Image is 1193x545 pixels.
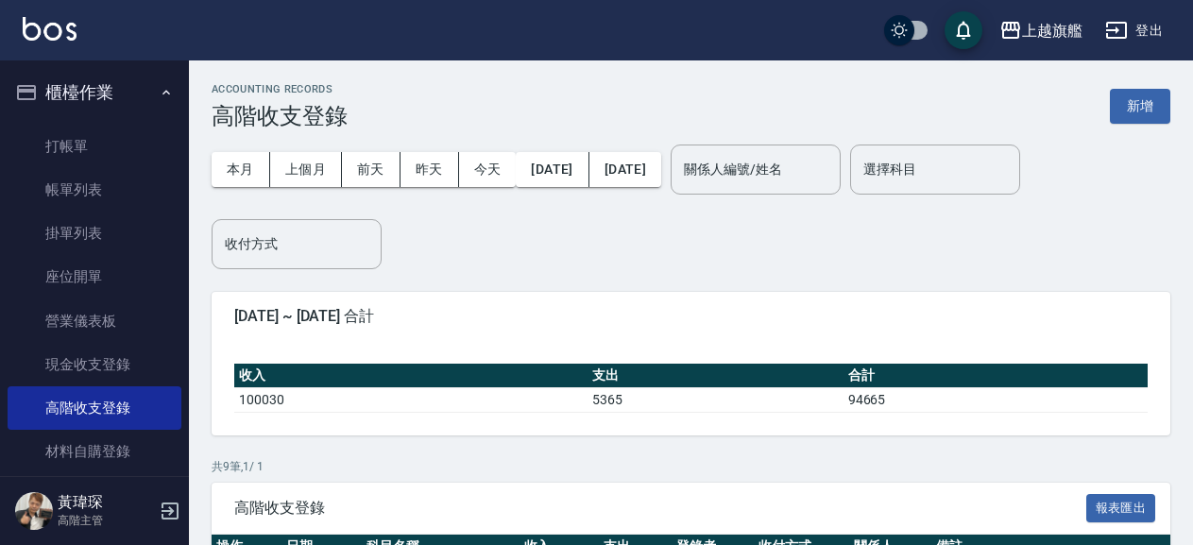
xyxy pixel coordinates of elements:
td: 5365 [588,387,844,412]
button: 本月 [212,152,270,187]
span: [DATE] ~ [DATE] 合計 [234,307,1148,326]
a: 營業儀表板 [8,299,181,343]
span: 高階收支登錄 [234,499,1086,518]
a: 打帳單 [8,125,181,168]
button: 前天 [342,152,401,187]
button: 新增 [1110,89,1170,124]
button: [DATE] [589,152,661,187]
button: 上越旗艦 [992,11,1090,50]
button: 登出 [1098,13,1170,48]
th: 收入 [234,364,588,388]
a: 現金收支登錄 [8,343,181,386]
th: 合計 [844,364,1148,388]
h3: 高階收支登錄 [212,103,348,129]
p: 高階主管 [58,512,154,529]
button: 報表匯出 [1086,494,1156,523]
div: 上越旗艦 [1022,19,1082,43]
a: 座位開單 [8,255,181,298]
button: 櫃檯作業 [8,68,181,117]
td: 94665 [844,387,1148,412]
a: 每日結帳 [8,474,181,518]
a: 新增 [1110,96,1170,114]
p: 共 9 筆, 1 / 1 [212,458,1170,475]
h2: ACCOUNTING RECORDS [212,83,348,95]
button: 今天 [459,152,517,187]
a: 帳單列表 [8,168,181,212]
h5: 黃瑋琛 [58,493,154,512]
button: save [945,11,982,49]
a: 材料自購登錄 [8,430,181,473]
a: 高階收支登錄 [8,386,181,430]
a: 報表匯出 [1086,498,1156,516]
td: 100030 [234,387,588,412]
img: Logo [23,17,77,41]
th: 支出 [588,364,844,388]
img: Person [15,492,53,530]
button: [DATE] [516,152,588,187]
button: 上個月 [270,152,342,187]
a: 掛單列表 [8,212,181,255]
button: 昨天 [401,152,459,187]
